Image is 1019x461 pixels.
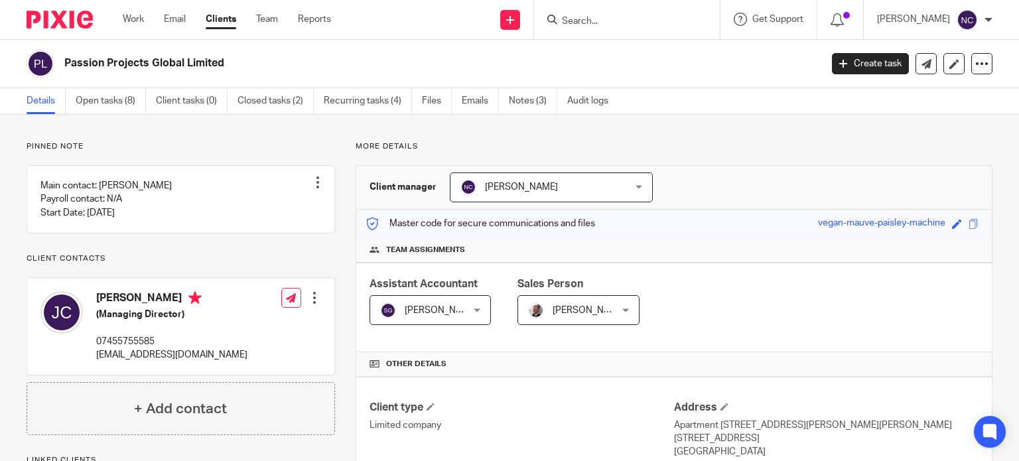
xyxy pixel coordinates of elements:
a: Client tasks (0) [156,88,228,114]
h4: + Add contact [134,399,227,419]
img: svg%3E [380,302,396,318]
p: 07455755585 [96,335,247,348]
span: Assistant Accountant [370,279,478,289]
h5: (Managing Director) [96,308,247,321]
a: Audit logs [567,88,618,114]
p: Limited company [370,419,674,432]
h3: Client manager [370,180,437,194]
h4: Address [674,401,979,415]
div: vegan-mauve-paisley-machine [818,216,945,231]
input: Search [561,16,680,28]
a: Email [164,13,186,26]
h2: Passion Projects Global Limited [64,56,663,70]
a: Files [422,88,452,114]
span: Team assignments [386,245,465,255]
img: svg%3E [957,9,978,31]
h4: [PERSON_NAME] [96,291,247,308]
a: Notes (3) [509,88,557,114]
a: Recurring tasks (4) [324,88,412,114]
p: Master code for secure communications and files [366,217,595,230]
i: Primary [188,291,202,304]
p: [GEOGRAPHIC_DATA] [674,445,979,458]
a: Open tasks (8) [76,88,146,114]
img: Matt%20Circle.png [528,302,544,318]
a: Details [27,88,66,114]
a: Clients [206,13,236,26]
a: Team [256,13,278,26]
span: [PERSON_NAME] [553,306,626,315]
a: Emails [462,88,499,114]
a: Work [123,13,144,26]
p: [EMAIL_ADDRESS][DOMAIN_NAME] [96,348,247,362]
p: Pinned note [27,141,335,152]
span: [PERSON_NAME] [405,306,478,315]
h4: Client type [370,401,674,415]
img: svg%3E [27,50,54,78]
img: svg%3E [460,179,476,195]
a: Reports [298,13,331,26]
p: [STREET_ADDRESS] [674,432,979,445]
img: svg%3E [40,291,83,334]
p: Client contacts [27,253,335,264]
span: Other details [386,359,446,369]
a: Create task [832,53,909,74]
span: Sales Person [517,279,583,289]
p: [PERSON_NAME] [877,13,950,26]
p: More details [356,141,992,152]
span: Get Support [752,15,803,24]
a: Closed tasks (2) [238,88,314,114]
p: Apartment [STREET_ADDRESS][PERSON_NAME][PERSON_NAME] [674,419,979,432]
span: [PERSON_NAME] [485,182,558,192]
img: Pixie [27,11,93,29]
